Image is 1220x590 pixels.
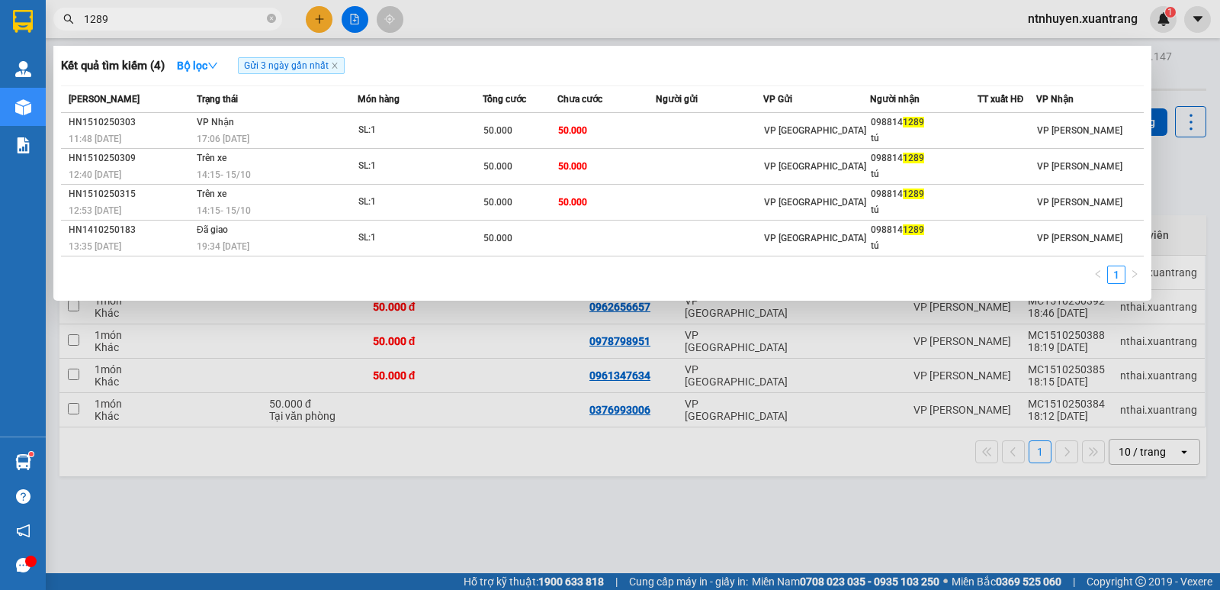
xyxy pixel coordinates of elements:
[267,12,276,27] span: close-circle
[331,62,339,69] span: close
[871,150,976,166] div: 098814
[1037,161,1122,172] span: VP [PERSON_NAME]
[238,57,345,74] span: Gửi 3 ngày gần nhất
[871,114,976,131] div: 098814
[483,233,512,243] span: 50.000
[483,197,512,208] span: 50.000
[69,222,192,238] div: HN1410250183
[764,233,866,243] span: VP [GEOGRAPHIC_DATA]
[764,161,866,172] span: VP [GEOGRAPHIC_DATA]
[84,11,264,27] input: Tìm tên, số ĐT hoặc mã đơn
[16,524,30,538] span: notification
[69,150,192,166] div: HN1510250309
[1093,269,1103,279] span: left
[1037,197,1122,208] span: VP [PERSON_NAME]
[558,197,587,208] span: 50.000
[15,99,31,115] img: warehouse-icon
[903,224,924,235] span: 1289
[15,454,31,470] img: warehouse-icon
[197,94,238,105] span: Trạng thái
[1130,269,1139,279] span: right
[871,166,976,182] div: tú
[197,169,251,180] span: 14:15 - 15/10
[69,134,121,144] span: 11:48 [DATE]
[1108,266,1125,283] a: 1
[197,189,226,199] span: Trên xe
[358,230,473,247] div: SL: 1
[903,117,924,127] span: 1289
[15,61,31,77] img: warehouse-icon
[15,137,31,153] img: solution-icon
[358,158,473,175] div: SL: 1
[358,94,400,105] span: Món hàng
[483,161,512,172] span: 50.000
[69,241,121,252] span: 13:35 [DATE]
[69,186,192,202] div: HN1510250315
[870,94,920,105] span: Người nhận
[1037,125,1122,136] span: VP [PERSON_NAME]
[61,58,165,74] h3: Kết quả tìm kiếm ( 4 )
[483,125,512,136] span: 50.000
[197,153,226,163] span: Trên xe
[1125,266,1144,284] button: right
[1125,266,1144,284] li: Next Page
[871,202,976,218] div: tú
[763,94,792,105] span: VP Gửi
[69,205,121,216] span: 12:53 [DATE]
[483,94,526,105] span: Tổng cước
[69,114,192,131] div: HN1510250303
[13,10,33,33] img: logo-vxr
[29,452,34,456] sup: 1
[197,205,251,216] span: 14:15 - 15/10
[871,186,976,202] div: 098814
[871,238,976,254] div: tú
[63,14,74,24] span: search
[871,222,976,238] div: 098814
[16,558,30,572] span: message
[165,53,230,78] button: Bộ lọcdown
[197,117,234,127] span: VP Nhận
[557,94,602,105] span: Chưa cước
[903,189,924,199] span: 1289
[197,241,249,252] span: 19:34 [DATE]
[871,131,976,147] div: tú
[16,489,30,504] span: question-circle
[1107,266,1125,284] li: 1
[656,94,698,105] span: Người gửi
[1089,266,1107,284] li: Previous Page
[358,122,473,139] div: SL: 1
[1037,233,1122,243] span: VP [PERSON_NAME]
[358,194,473,211] div: SL: 1
[177,60,218,72] strong: Bộ lọc
[1036,94,1074,105] span: VP Nhận
[267,14,276,23] span: close-circle
[197,224,228,235] span: Đã giao
[69,94,140,105] span: [PERSON_NAME]
[207,60,218,71] span: down
[558,161,587,172] span: 50.000
[69,169,121,180] span: 12:40 [DATE]
[903,153,924,163] span: 1289
[1089,266,1107,284] button: left
[764,125,866,136] span: VP [GEOGRAPHIC_DATA]
[558,125,587,136] span: 50.000
[978,94,1024,105] span: TT xuất HĐ
[764,197,866,208] span: VP [GEOGRAPHIC_DATA]
[197,134,249,144] span: 17:06 [DATE]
